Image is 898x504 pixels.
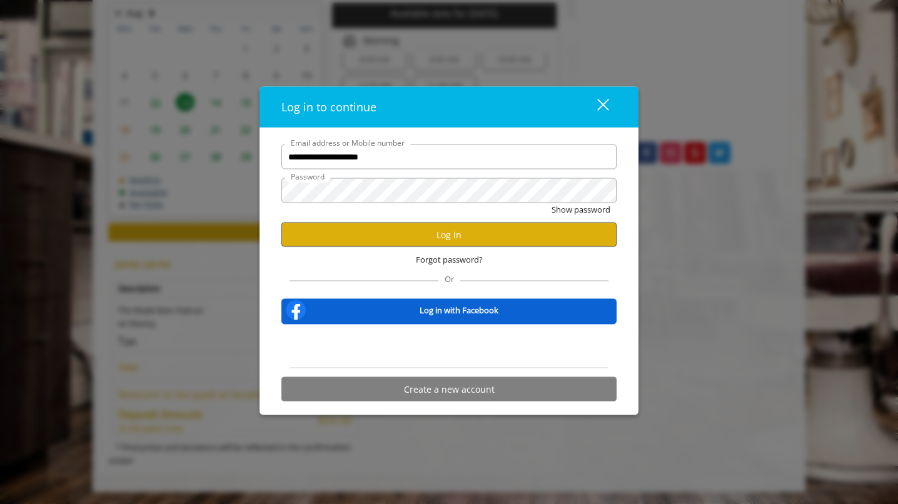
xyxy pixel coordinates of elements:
[583,98,608,116] div: close dialog
[281,377,617,401] button: Create a new account
[281,223,617,247] button: Log in
[373,333,525,360] iframe: Sign in with Google Button
[281,178,617,203] input: Password
[283,298,308,323] img: facebook-logo
[552,203,610,216] button: Show password
[574,94,617,120] button: close dialog
[416,253,483,266] span: Forgot password?
[285,171,331,183] label: Password
[281,99,376,114] span: Log in to continue
[420,303,498,316] b: Log in with Facebook
[281,144,617,169] input: Email address or Mobile number
[285,137,411,149] label: Email address or Mobile number
[438,273,460,285] span: Or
